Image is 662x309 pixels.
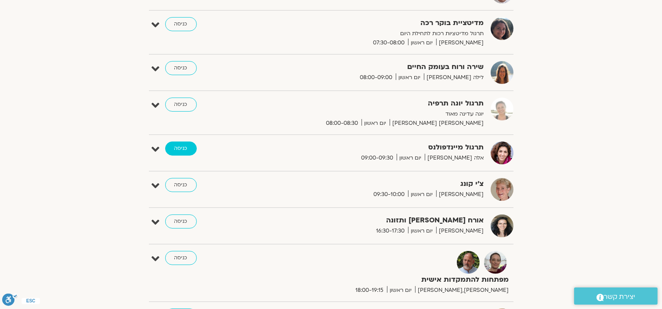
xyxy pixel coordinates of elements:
span: 08:00-08:30 [323,119,362,128]
span: [PERSON_NAME] [436,38,484,47]
span: [PERSON_NAME] [436,190,484,199]
span: אלה [PERSON_NAME] [425,153,484,163]
a: כניסה [165,61,197,75]
strong: מדיטציית בוקר רכה [269,17,484,29]
span: יום ראשון [362,119,390,128]
a: יצירת קשר [574,287,658,305]
strong: אורח [PERSON_NAME] ותזונה [269,214,484,226]
strong: תרגול יוגה תרפיה [269,98,484,109]
span: 18:00-19:15 [353,286,387,295]
p: תרגול מדיטציות רכות לתחילת היום [269,29,484,38]
strong: תרגול מיינדפולנס [269,142,484,153]
span: [PERSON_NAME],[PERSON_NAME] [415,286,509,295]
span: [PERSON_NAME] [PERSON_NAME] [390,119,484,128]
p: יוגה עדינה מאוד [269,109,484,119]
span: יום ראשון [396,73,424,82]
span: 09:30-10:00 [371,190,408,199]
a: כניסה [165,17,197,31]
span: [PERSON_NAME] [436,226,484,236]
span: יום ראשון [408,190,436,199]
a: כניסה [165,142,197,156]
a: כניסה [165,178,197,192]
a: כניסה [165,214,197,229]
span: לילה [PERSON_NAME] [424,73,484,82]
span: 07:30-08:00 [370,38,408,47]
a: כניסה [165,98,197,112]
strong: שירה ורוח בעומק החיים [269,61,484,73]
strong: מפתחות להתמקדות אישית [294,274,509,286]
span: יום ראשון [408,226,436,236]
strong: צ'י קונג [269,178,484,190]
span: 08:00-09:00 [357,73,396,82]
span: 16:30-17:30 [373,226,408,236]
span: 09:00-09:30 [358,153,397,163]
span: יצירת קשר [604,291,636,303]
a: כניסה [165,251,197,265]
span: יום ראשון [387,286,415,295]
span: יום ראשון [397,153,425,163]
span: יום ראשון [408,38,436,47]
